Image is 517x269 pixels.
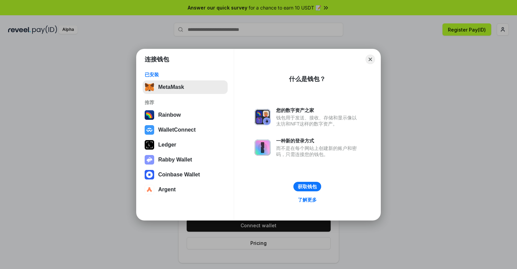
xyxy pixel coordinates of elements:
img: svg+xml,%3Csvg%20width%3D%2228%22%20height%3D%2228%22%20viewBox%3D%220%200%2028%2028%22%20fill%3D... [145,170,154,179]
button: Rainbow [143,108,228,122]
img: svg+xml,%3Csvg%20width%3D%2228%22%20height%3D%2228%22%20viewBox%3D%220%200%2028%2028%22%20fill%3D... [145,125,154,135]
div: 您的数字资产之家 [276,107,360,113]
div: 推荐 [145,99,226,105]
div: WalletConnect [158,127,196,133]
div: Ledger [158,142,176,148]
div: 而不是在每个网站上创建新的账户和密码，只需连接您的钱包。 [276,145,360,157]
div: 获取钱包 [298,184,317,190]
button: Ledger [143,138,228,152]
button: Rabby Wallet [143,153,228,167]
img: svg+xml,%3Csvg%20width%3D%22120%22%20height%3D%22120%22%20viewBox%3D%220%200%20120%20120%22%20fil... [145,110,154,120]
button: Close [366,55,375,64]
button: WalletConnect [143,123,228,137]
div: 钱包用于发送、接收、存储和显示像以太坊和NFT这样的数字资产。 [276,115,360,127]
img: svg+xml,%3Csvg%20xmlns%3D%22http%3A%2F%2Fwww.w3.org%2F2000%2Fsvg%22%20width%3D%2228%22%20height%3... [145,140,154,150]
div: MetaMask [158,84,184,90]
button: Argent [143,183,228,196]
div: Coinbase Wallet [158,172,200,178]
div: Rabby Wallet [158,157,192,163]
div: 了解更多 [298,197,317,203]
div: 已安装 [145,72,226,78]
div: 一种新的登录方式 [276,138,360,144]
button: MetaMask [143,80,228,94]
div: Argent [158,187,176,193]
img: svg+xml,%3Csvg%20fill%3D%22none%22%20height%3D%2233%22%20viewBox%3D%220%200%2035%2033%22%20width%... [145,82,154,92]
img: svg+xml,%3Csvg%20xmlns%3D%22http%3A%2F%2Fwww.w3.org%2F2000%2Fsvg%22%20fill%3D%22none%22%20viewBox... [145,155,154,165]
h1: 连接钱包 [145,55,169,63]
button: Coinbase Wallet [143,168,228,181]
div: 什么是钱包？ [289,75,326,83]
button: 获取钱包 [293,182,321,191]
img: svg+xml,%3Csvg%20width%3D%2228%22%20height%3D%2228%22%20viewBox%3D%220%200%2028%2028%22%20fill%3D... [145,185,154,194]
a: 了解更多 [294,195,321,204]
div: Rainbow [158,112,181,118]
img: svg+xml,%3Csvg%20xmlns%3D%22http%3A%2F%2Fwww.w3.org%2F2000%2Fsvg%22%20fill%3D%22none%22%20viewBox... [254,109,271,125]
img: svg+xml,%3Csvg%20xmlns%3D%22http%3A%2F%2Fwww.w3.org%2F2000%2Fsvg%22%20fill%3D%22none%22%20viewBox... [254,139,271,156]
